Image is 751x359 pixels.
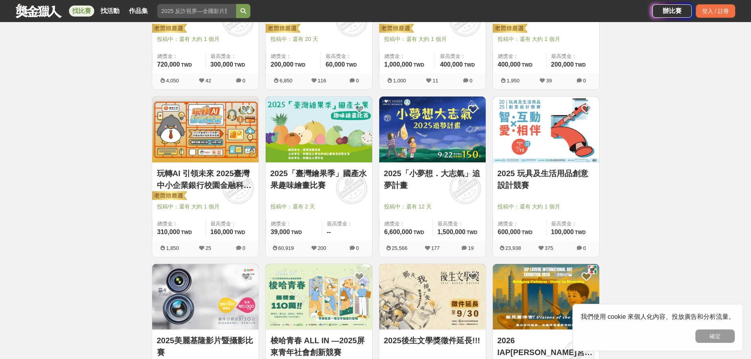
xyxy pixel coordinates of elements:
a: Cover Image [152,97,259,163]
span: 1,000,000 [384,61,412,68]
img: Cover Image [379,97,486,162]
span: 最高獎金： [211,52,254,60]
img: 老闆娘嚴選 [378,23,414,34]
span: 1,000 [393,78,406,84]
a: 玩轉AI 引領未來 2025臺灣中小企業銀行校園金融科技創意挑戰賽 [157,167,254,191]
span: 最高獎金： [440,52,481,60]
span: TWD [181,230,192,235]
span: 39 [546,78,552,84]
span: 最高獎金： [211,220,254,228]
a: Cover Image [493,97,599,163]
span: 400,000 [498,61,521,68]
a: 梭哈青春 ALL IN —2025屏東青年社會創新競賽 [270,335,367,358]
span: 1,850 [166,245,179,251]
img: 老闆娘嚴選 [151,191,187,202]
span: 投稿中：還有 大約 1 個月 [498,203,594,211]
span: 60,919 [278,245,294,251]
span: 最高獎金： [551,52,594,60]
span: TWD [234,230,245,235]
span: 375 [545,245,553,251]
a: 作品集 [126,6,151,17]
a: 2025「小夢想．大志氣」追夢計畫 [384,167,481,191]
span: 720,000 [157,61,180,68]
a: Cover Image [379,97,486,163]
span: -- [327,229,331,235]
span: 投稿中：還有 大約 1 個月 [498,35,594,43]
span: 1,500,000 [438,229,466,235]
span: 總獎金： [384,52,430,60]
span: TWD [464,62,475,68]
a: 2025 玩具及生活用品創意設計競賽 [498,167,594,191]
span: 6,850 [280,78,293,84]
input: 2025 反詐視界—全國影片競賽 [157,4,236,18]
span: TWD [234,62,245,68]
span: 總獎金： [271,220,317,228]
span: 0 [242,78,245,84]
span: 6,600,000 [384,229,412,235]
span: 1,950 [507,78,520,84]
span: 19 [468,245,473,251]
span: 4,050 [166,78,179,84]
span: 160,000 [211,229,233,235]
span: 23,938 [505,245,521,251]
img: Cover Image [152,97,259,162]
img: 老闆娘嚴選 [151,23,187,34]
span: 投稿中：還有 2 天 [270,203,367,211]
span: 總獎金： [157,52,201,60]
span: TWD [414,62,424,68]
span: TWD [575,230,585,235]
a: 辦比賽 [652,4,692,18]
span: 177 [431,245,440,251]
span: 總獎金： [157,220,201,228]
img: Cover Image [266,97,372,162]
span: 最高獎金： [438,220,481,228]
span: 投稿中：還有 12 天 [384,203,481,211]
span: TWD [522,62,532,68]
span: 最高獎金： [551,220,594,228]
span: 最高獎金： [327,220,367,228]
span: TWD [414,230,424,235]
span: 60,000 [326,61,345,68]
span: 0 [242,245,245,251]
span: TWD [346,62,357,68]
a: 找比賽 [69,6,94,17]
span: TWD [575,62,585,68]
span: 0 [583,78,586,84]
span: 600,000 [498,229,521,235]
span: 200,000 [551,61,574,68]
span: 總獎金： [384,220,428,228]
span: 總獎金： [498,52,541,60]
img: Cover Image [493,264,599,330]
a: Cover Image [266,97,372,163]
button: 確定 [695,329,735,343]
span: 0 [356,245,359,251]
span: 116 [318,78,326,84]
span: TWD [294,62,305,68]
a: 2025美麗基隆影片暨攝影比賽 [157,335,254,358]
a: 2025後生文學獎徵件延長!!! [384,335,481,346]
span: 總獎金： [271,52,316,60]
span: 0 [470,78,472,84]
span: 總獎金： [498,220,541,228]
span: 投稿中：還有 大約 1 個月 [384,35,481,43]
span: 0 [356,78,359,84]
span: TWD [467,230,477,235]
span: 11 [432,78,438,84]
img: Cover Image [266,264,372,330]
span: TWD [291,230,302,235]
span: 投稿中：還有 大約 1 個月 [157,203,254,211]
a: 2026 IAP[PERSON_NAME]宮國際藝術展徵件 [498,335,594,358]
img: Cover Image [379,264,486,330]
span: 400,000 [440,61,463,68]
span: TWD [181,62,192,68]
span: 最高獎金： [326,52,367,60]
span: 100,000 [551,229,574,235]
a: 找活動 [97,6,123,17]
span: 投稿中：還有 大約 1 個月 [157,35,254,43]
span: 25 [205,245,211,251]
img: Cover Image [152,264,259,330]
